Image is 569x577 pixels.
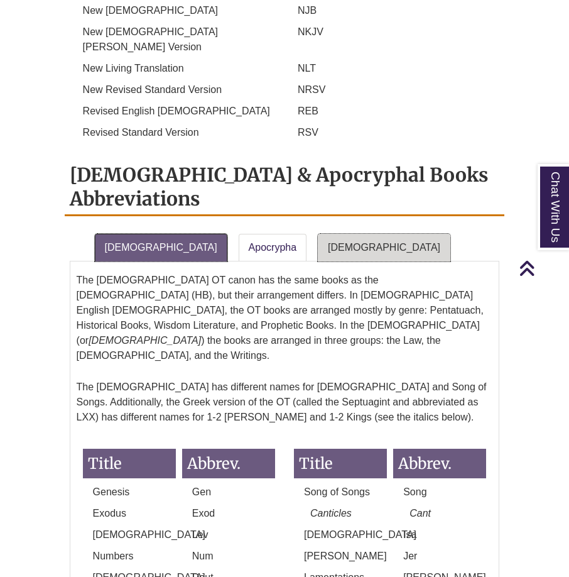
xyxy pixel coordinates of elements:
[83,449,176,478] h3: Title
[288,3,496,18] p: NJB
[73,104,281,119] p: Revised English [DEMOGRAPHIC_DATA]
[310,508,352,519] em: Canticles
[318,234,450,261] a: [DEMOGRAPHIC_DATA]
[409,508,431,519] em: Cant
[182,449,275,478] h3: Abbrev.
[519,260,566,277] a: Back to Top
[182,527,275,542] p: Lev
[83,549,176,564] p: Numbers
[288,61,496,76] p: NLT
[294,549,387,564] p: [PERSON_NAME]
[294,527,387,542] p: [DEMOGRAPHIC_DATA]
[288,104,496,119] p: REB
[393,449,486,478] h3: Abbrev.
[288,82,496,97] p: NRSV
[294,449,387,478] h3: Title
[95,234,227,261] a: [DEMOGRAPHIC_DATA]
[73,61,281,76] p: New Living Translation
[77,268,493,368] p: The [DEMOGRAPHIC_DATA] OT canon has the same books as the [DEMOGRAPHIC_DATA] (HB), but their arra...
[77,375,493,430] p: The [DEMOGRAPHIC_DATA] has different names for [DEMOGRAPHIC_DATA] and Song of Songs. Additionally...
[182,506,275,521] p: Exod
[393,485,486,500] p: Song
[73,125,281,140] p: Revised Standard Version
[182,485,275,500] p: Gen
[288,25,496,40] p: NKJV
[239,234,307,261] a: Apocrypha
[182,549,275,564] p: Num
[65,159,505,216] h2: [DEMOGRAPHIC_DATA] & Apocryphal Books Abbreviations
[393,527,486,542] p: Isa
[83,527,176,542] p: [DEMOGRAPHIC_DATA]
[73,25,281,55] p: New [DEMOGRAPHIC_DATA][PERSON_NAME] Version
[83,506,176,521] p: Exodus
[73,3,281,18] p: New [DEMOGRAPHIC_DATA]
[294,485,387,500] p: Song of Songs
[89,335,201,346] em: [DEMOGRAPHIC_DATA]
[83,485,176,500] p: Genesis
[393,549,486,564] p: Jer
[73,82,281,97] p: New Revised Standard Version
[288,125,496,140] p: RSV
